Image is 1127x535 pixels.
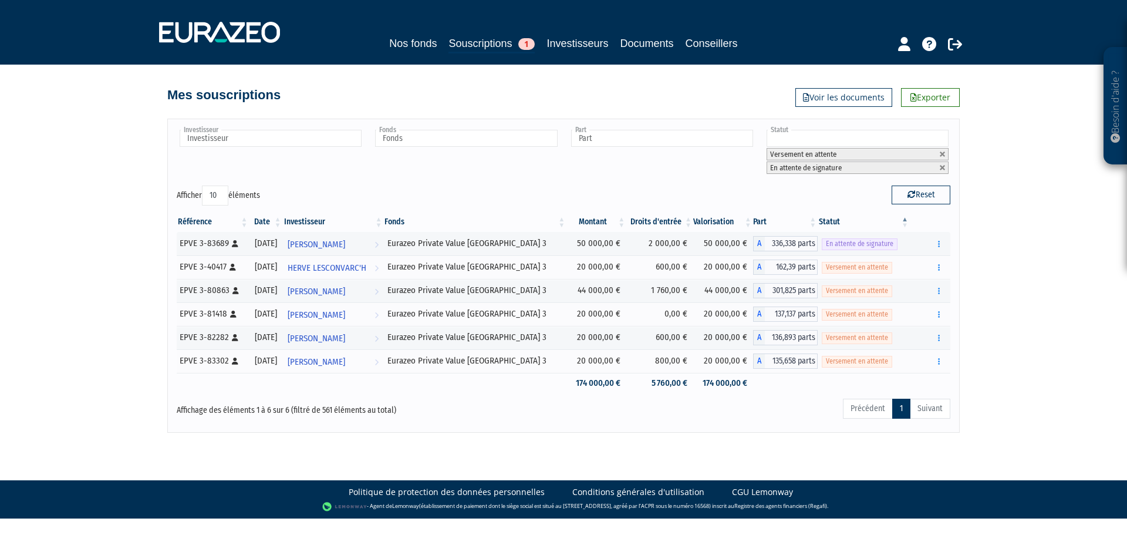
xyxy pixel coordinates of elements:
td: 50 000,00 € [693,232,753,255]
div: EPVE 3-80863 [180,284,245,297]
i: Voir l'investisseur [374,234,379,255]
div: [DATE] [254,237,279,250]
i: [Français] Personne physique [232,358,238,365]
div: EPVE 3-82282 [180,331,245,344]
span: 137,137 parts [765,307,818,322]
a: Conditions générales d'utilisation [572,486,704,498]
i: Voir l'investisseur [374,257,379,279]
span: [PERSON_NAME] [288,281,345,302]
div: Eurazeo Private Value [GEOGRAPHIC_DATA] 3 [387,331,562,344]
td: 20 000,00 € [693,255,753,279]
th: Investisseur: activer pour trier la colonne par ordre croissant [283,212,384,232]
div: [DATE] [254,261,279,273]
span: 1 [518,38,535,50]
div: EPVE 3-40417 [180,261,245,273]
span: A [753,354,765,369]
i: [Français] Personne physique [232,240,238,247]
i: Voir l'investisseur [374,351,379,373]
a: [PERSON_NAME] [283,326,384,349]
span: A [753,330,765,345]
td: 2 000,00 € [626,232,693,255]
a: Conseillers [686,35,738,52]
select: Afficheréléments [202,186,228,206]
a: [PERSON_NAME] [283,279,384,302]
th: Date: activer pour trier la colonne par ordre croissant [249,212,283,232]
a: Exporter [901,88,960,107]
div: [DATE] [254,284,279,297]
span: Versement en attente [770,150,836,159]
div: Eurazeo Private Value [GEOGRAPHIC_DATA] 3 [387,237,562,250]
div: A - Eurazeo Private Value Europe 3 [753,260,818,275]
img: logo-lemonway.png [322,501,367,513]
span: 135,658 parts [765,354,818,369]
span: [PERSON_NAME] [288,304,345,326]
div: A - Eurazeo Private Value Europe 3 [753,283,818,298]
span: [PERSON_NAME] [288,234,345,255]
span: En attente de signature [770,163,842,172]
a: HERVE LESCONVARC'H [283,255,384,279]
div: [DATE] [254,355,279,367]
th: Statut : activer pour trier la colonne par ordre d&eacute;croissant [818,212,910,232]
h4: Mes souscriptions [167,88,281,102]
td: 50 000,00 € [566,232,626,255]
span: 301,825 parts [765,283,818,298]
div: Eurazeo Private Value [GEOGRAPHIC_DATA] 3 [387,308,562,320]
div: EPVE 3-81418 [180,308,245,320]
td: 20 000,00 € [566,349,626,373]
div: Affichage des éléments 1 à 6 sur 6 (filtré de 561 éléments au total) [177,398,489,416]
i: Voir l'investisseur [374,281,379,302]
i: Voir l'investisseur [374,328,379,349]
span: A [753,236,765,251]
i: [Français] Personne physique [232,334,238,341]
a: Politique de protection des données personnelles [349,486,545,498]
a: Registre des agents financiers (Regafi) [734,502,827,510]
th: Droits d'entrée: activer pour trier la colonne par ordre croissant [626,212,693,232]
th: Part: activer pour trier la colonne par ordre croissant [753,212,818,232]
td: 44 000,00 € [566,279,626,302]
a: Souscriptions1 [448,35,535,53]
th: Référence : activer pour trier la colonne par ordre croissant [177,212,249,232]
a: 1 [892,399,910,419]
td: 174 000,00 € [566,373,626,393]
td: 20 000,00 € [693,349,753,373]
p: Besoin d'aide ? [1109,53,1122,159]
td: 5 760,00 € [626,373,693,393]
a: Lemonway [392,502,419,510]
div: A - Eurazeo Private Value Europe 3 [753,330,818,345]
span: HERVE LESCONVARC'H [288,257,366,279]
td: 44 000,00 € [693,279,753,302]
td: 1 760,00 € [626,279,693,302]
th: Valorisation: activer pour trier la colonne par ordre croissant [693,212,753,232]
div: [DATE] [254,308,279,320]
td: 20 000,00 € [693,326,753,349]
span: Versement en attente [822,309,892,320]
i: [Français] Personne physique [230,264,236,271]
div: A - Eurazeo Private Value Europe 3 [753,236,818,251]
i: Voir l'investisseur [374,304,379,326]
a: Nos fonds [389,35,437,52]
div: Eurazeo Private Value [GEOGRAPHIC_DATA] 3 [387,284,562,297]
div: - Agent de (établissement de paiement dont le siège social est situé au [STREET_ADDRESS], agréé p... [12,501,1115,513]
label: Afficher éléments [177,186,260,206]
td: 20 000,00 € [566,326,626,349]
a: [PERSON_NAME] [283,232,384,255]
span: A [753,260,765,275]
th: Fonds: activer pour trier la colonne par ordre croissant [383,212,566,232]
span: 136,893 parts [765,330,818,345]
td: 600,00 € [626,326,693,349]
a: Investisseurs [546,35,608,52]
div: Eurazeo Private Value [GEOGRAPHIC_DATA] 3 [387,261,562,273]
i: [Français] Personne physique [232,287,239,294]
td: 800,00 € [626,349,693,373]
td: 20 000,00 € [693,302,753,326]
th: Montant: activer pour trier la colonne par ordre croissant [566,212,626,232]
td: 0,00 € [626,302,693,326]
span: 336,338 parts [765,236,818,251]
span: Versement en attente [822,332,892,344]
span: A [753,307,765,322]
div: Eurazeo Private Value [GEOGRAPHIC_DATA] 3 [387,355,562,367]
div: A - Eurazeo Private Value Europe 3 [753,354,818,369]
span: Versement en attente [822,262,892,273]
div: EPVE 3-83689 [180,237,245,250]
a: [PERSON_NAME] [283,302,384,326]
